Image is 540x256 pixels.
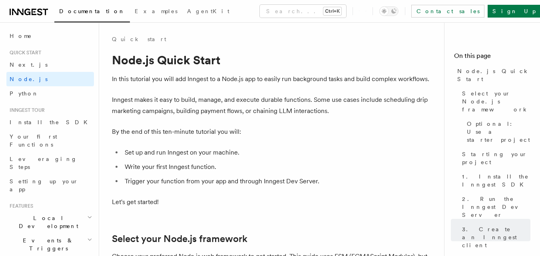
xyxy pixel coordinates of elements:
[10,133,57,148] span: Your first Functions
[59,8,125,14] span: Documentation
[462,173,530,189] span: 1. Install the Inngest SDK
[462,195,530,219] span: 2. Run the Inngest Dev Server
[6,214,87,230] span: Local Development
[122,161,432,173] li: Write your first Inngest function.
[459,86,530,117] a: Select your Node.js framework
[459,147,530,169] a: Starting your project
[411,5,484,18] a: Contact sales
[10,178,78,192] span: Setting up your app
[462,225,530,249] span: 3. Create an Inngest client
[54,2,130,22] a: Documentation
[112,196,432,208] p: Let's get started!
[6,115,94,129] a: Install the SDK
[6,58,94,72] a: Next.js
[6,29,94,43] a: Home
[459,192,530,222] a: 2. Run the Inngest Dev Server
[6,50,41,56] span: Quick start
[187,8,229,14] span: AgentKit
[457,67,530,83] span: Node.js Quick Start
[6,107,45,113] span: Inngest tour
[112,94,432,117] p: Inngest makes it easy to build, manage, and execute durable functions. Some use cases include sch...
[379,6,399,16] button: Toggle dark mode
[454,64,530,86] a: Node.js Quick Start
[6,129,94,152] a: Your first Functions
[122,147,432,158] li: Set up and run Inngest on your machine.
[459,222,530,252] a: 3. Create an Inngest client
[6,211,94,233] button: Local Development
[459,169,530,192] a: 1. Install the Inngest SDK
[10,32,32,40] span: Home
[467,120,530,144] span: Optional: Use a starter project
[6,174,94,196] a: Setting up your app
[112,73,432,85] p: In this tutorial you will add Inngest to a Node.js app to easily run background tasks and build c...
[462,89,530,113] span: Select your Node.js framework
[6,233,94,256] button: Events & Triggers
[260,5,346,18] button: Search...Ctrl+K
[112,35,166,43] a: Quick start
[6,86,94,101] a: Python
[112,233,247,244] a: Select your Node.js framework
[6,203,33,209] span: Features
[10,62,48,68] span: Next.js
[130,2,182,22] a: Examples
[6,72,94,86] a: Node.js
[454,51,530,64] h4: On this page
[112,53,432,67] h1: Node.js Quick Start
[10,119,92,125] span: Install the SDK
[10,76,48,82] span: Node.js
[323,7,341,15] kbd: Ctrl+K
[6,236,87,252] span: Events & Triggers
[135,8,177,14] span: Examples
[122,176,432,187] li: Trigger your function from your app and through Inngest Dev Server.
[464,117,530,147] a: Optional: Use a starter project
[6,152,94,174] a: Leveraging Steps
[462,150,530,166] span: Starting your project
[182,2,234,22] a: AgentKit
[10,156,77,170] span: Leveraging Steps
[112,126,432,137] p: By the end of this ten-minute tutorial you will:
[10,90,39,97] span: Python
